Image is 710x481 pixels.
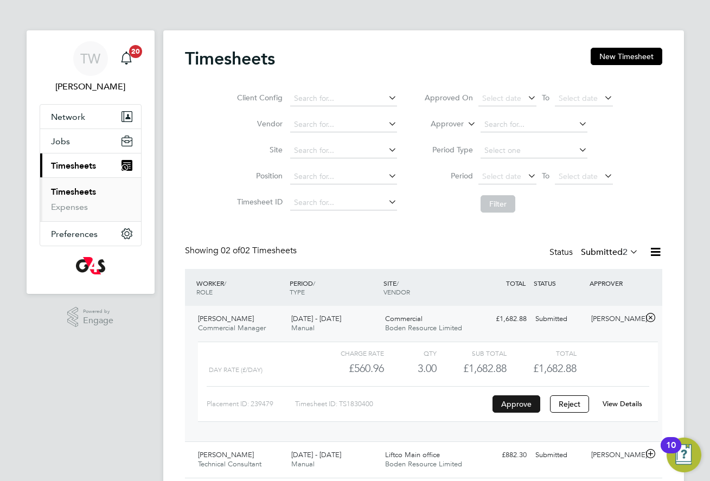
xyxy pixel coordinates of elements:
span: [PERSON_NAME] [198,314,254,323]
div: WORKER [194,273,287,302]
span: ROLE [196,287,213,296]
span: 2 [623,247,628,258]
input: Search for... [290,143,397,158]
button: Open Resource Center, 10 new notifications [667,438,701,472]
span: 02 of [221,245,240,256]
span: Day Rate (£/day) [209,366,263,374]
div: Timesheets [40,177,141,221]
span: Engage [83,316,113,325]
span: £1,682.88 [533,362,577,375]
button: Jobs [40,129,141,153]
div: 10 [666,445,676,459]
span: Manual [291,459,315,469]
span: TYPE [290,287,305,296]
div: Charge rate [314,347,383,360]
span: Liftco Main office [385,450,440,459]
span: TOTAL [506,279,526,287]
span: Preferences [51,229,98,239]
div: £1,682.88 [437,360,507,377]
div: SITE [381,273,475,302]
span: To [539,91,553,105]
label: Site [234,145,283,155]
span: Boden Resource Limited [385,323,462,332]
div: Sub Total [437,347,507,360]
span: Technical Consultant [198,459,261,469]
span: TW [80,52,100,66]
span: Timesheets [51,161,96,171]
div: STATUS [531,273,587,293]
input: Search for... [290,117,397,132]
span: Select date [482,93,521,103]
span: Network [51,112,85,122]
span: Jobs [51,136,70,146]
a: 20 [116,41,137,76]
div: PERIOD [287,273,381,302]
a: Expenses [51,202,88,212]
input: Select one [481,143,587,158]
label: Client Config [234,93,283,102]
nav: Main navigation [27,30,155,294]
span: Manual [291,323,315,332]
label: Submitted [581,247,638,258]
span: Select date [559,93,598,103]
label: Vendor [234,119,283,129]
img: g4s-logo-retina.png [76,257,105,274]
a: Powered byEngage [67,307,113,328]
span: Tom Wood [40,80,142,93]
label: Period Type [424,145,473,155]
span: / [313,279,315,287]
label: Period [424,171,473,181]
span: [PERSON_NAME] [198,450,254,459]
div: Submitted [531,310,587,328]
label: Position [234,171,283,181]
div: Timesheet ID: TS1830400 [295,395,490,413]
a: Timesheets [51,187,96,197]
span: Boden Resource Limited [385,459,462,469]
button: Reject [550,395,589,413]
input: Search for... [481,117,587,132]
span: Select date [559,171,598,181]
label: Approver [415,119,464,130]
span: / [224,279,226,287]
div: Submitted [531,446,587,464]
span: Commercial Manager [198,323,266,332]
span: To [539,169,553,183]
span: 20 [129,45,142,58]
span: 02 Timesheets [221,245,297,256]
span: Powered by [83,307,113,316]
div: QTY [384,347,437,360]
div: [PERSON_NAME] [587,310,643,328]
div: £882.30 [475,446,531,464]
div: £560.96 [314,360,383,377]
div: Total [507,347,577,360]
a: View Details [603,399,642,408]
h2: Timesheets [185,48,275,69]
div: Showing [185,245,299,256]
div: £1,682.88 [475,310,531,328]
span: Select date [482,171,521,181]
span: VENDOR [383,287,410,296]
input: Search for... [290,91,397,106]
button: Preferences [40,222,141,246]
label: Timesheet ID [234,197,283,207]
span: Commercial [385,314,423,323]
button: Timesheets [40,153,141,177]
span: / [396,279,399,287]
input: Search for... [290,169,397,184]
label: Approved On [424,93,473,102]
div: Placement ID: 239479 [207,395,295,413]
div: Status [549,245,641,260]
a: Go to home page [40,257,142,274]
div: APPROVER [587,273,643,293]
div: [PERSON_NAME] [587,446,643,464]
button: Filter [481,195,515,213]
a: TW[PERSON_NAME] [40,41,142,93]
button: Network [40,105,141,129]
button: New Timesheet [591,48,662,65]
span: [DATE] - [DATE] [291,314,341,323]
span: [DATE] - [DATE] [291,450,341,459]
input: Search for... [290,195,397,210]
div: 3.00 [384,360,437,377]
button: Approve [492,395,540,413]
